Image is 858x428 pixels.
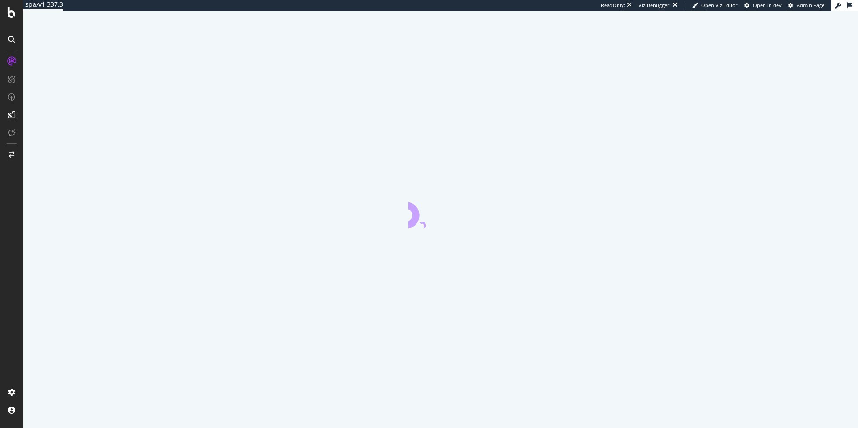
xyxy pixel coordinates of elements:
[601,2,625,9] div: ReadOnly:
[797,2,824,8] span: Admin Page
[701,2,738,8] span: Open Viz Editor
[639,2,671,9] div: Viz Debugger:
[753,2,782,8] span: Open in dev
[744,2,782,9] a: Open in dev
[788,2,824,9] a: Admin Page
[692,2,738,9] a: Open Viz Editor
[408,196,473,228] div: animation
